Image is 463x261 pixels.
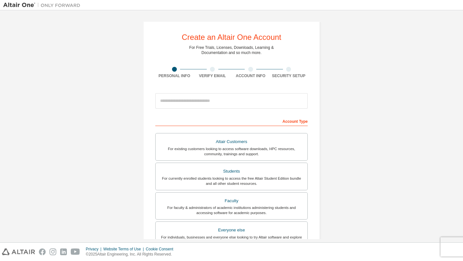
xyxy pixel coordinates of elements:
[159,137,304,146] div: Altair Customers
[159,167,304,176] div: Students
[2,248,35,255] img: altair_logo.svg
[182,33,281,41] div: Create an Altair One Account
[103,247,146,252] div: Website Terms of Use
[155,73,194,78] div: Personal Info
[86,247,103,252] div: Privacy
[189,45,274,55] div: For Free Trials, Licenses, Downloads, Learning & Documentation and so much more.
[159,176,304,186] div: For currently enrolled students looking to access the free Altair Student Edition bundle and all ...
[155,116,308,126] div: Account Type
[159,205,304,215] div: For faculty & administrators of academic institutions administering students and accessing softwa...
[194,73,232,78] div: Verify Email
[60,248,67,255] img: linkedin.svg
[159,196,304,205] div: Faculty
[50,248,56,255] img: instagram.svg
[39,248,46,255] img: facebook.svg
[232,73,270,78] div: Account Info
[159,226,304,235] div: Everyone else
[270,73,308,78] div: Security Setup
[3,2,84,8] img: Altair One
[86,252,177,257] p: © 2025 Altair Engineering, Inc. All Rights Reserved.
[146,247,177,252] div: Cookie Consent
[159,146,304,157] div: For existing customers looking to access software downloads, HPC resources, community, trainings ...
[159,235,304,245] div: For individuals, businesses and everyone else looking to try Altair software and explore our prod...
[71,248,80,255] img: youtube.svg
